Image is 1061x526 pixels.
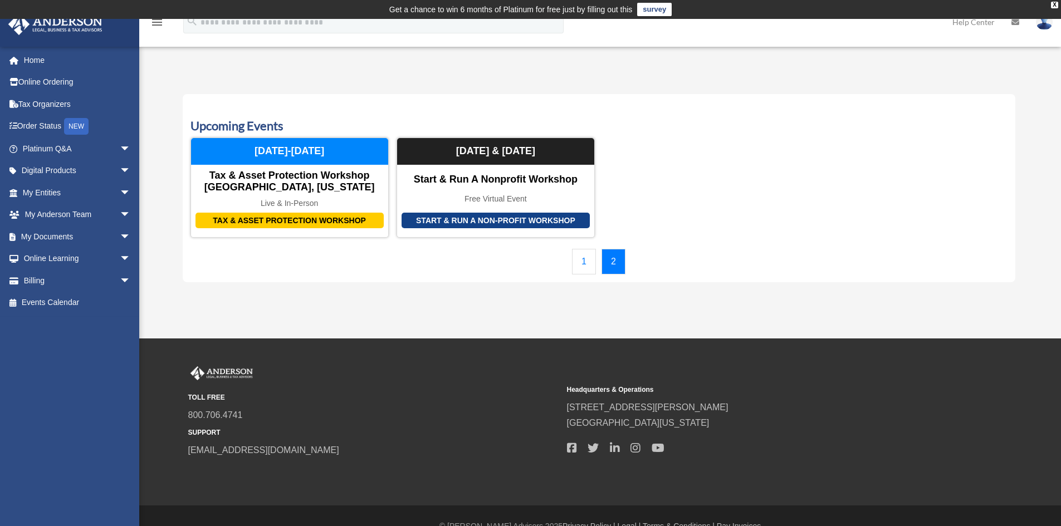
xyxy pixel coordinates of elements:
a: Order StatusNEW [8,115,148,138]
a: Digital Productsarrow_drop_down [8,160,148,182]
a: 1 [572,249,596,274]
div: Get a chance to win 6 months of Platinum for free just by filling out this [389,3,633,16]
div: NEW [64,118,89,135]
span: arrow_drop_down [120,269,142,292]
div: [DATE] & [DATE] [397,138,594,165]
div: Tax & Asset Protection Workshop [GEOGRAPHIC_DATA], [US_STATE] [191,170,388,194]
h3: Upcoming Events [190,117,1008,135]
i: search [186,15,198,27]
small: TOLL FREE [188,392,559,404]
a: [STREET_ADDRESS][PERSON_NAME] [567,402,728,412]
a: Billingarrow_drop_down [8,269,148,292]
small: SUPPORT [188,427,559,439]
small: Headquarters & Operations [567,384,938,396]
a: Platinum Q&Aarrow_drop_down [8,137,148,160]
a: 2 [602,249,625,274]
a: [EMAIL_ADDRESS][DOMAIN_NAME] [188,445,339,455]
span: arrow_drop_down [120,204,142,227]
a: Online Learningarrow_drop_down [8,248,148,270]
img: Anderson Advisors Platinum Portal [5,13,106,35]
span: arrow_drop_down [120,225,142,248]
span: arrow_drop_down [120,248,142,271]
a: My Documentsarrow_drop_down [8,225,148,248]
a: Events Calendar [8,292,142,314]
a: survey [637,3,672,16]
div: Start & Run a Non-Profit Workshop [402,213,590,229]
a: Tax & Asset Protection Workshop Tax & Asset Protection Workshop [GEOGRAPHIC_DATA], [US_STATE] Liv... [190,137,389,238]
div: [DATE]-[DATE] [191,138,388,165]
a: [GEOGRAPHIC_DATA][US_STATE] [567,418,710,427]
div: Free Virtual Event [397,194,594,204]
a: 800.706.4741 [188,410,243,420]
a: Start & Run a Non-Profit Workshop Start & Run a Nonprofit Workshop Free Virtual Event [DATE] & [D... [397,137,595,238]
a: My Entitiesarrow_drop_down [8,181,148,204]
span: arrow_drop_down [120,137,142,160]
span: arrow_drop_down [120,181,142,204]
a: My Anderson Teamarrow_drop_down [8,204,148,226]
a: menu [150,19,164,29]
a: Home [8,49,148,71]
a: Online Ordering [8,71,148,94]
img: User Pic [1036,14,1053,30]
div: Tax & Asset Protection Workshop [195,213,384,229]
div: close [1051,2,1058,8]
span: arrow_drop_down [120,160,142,183]
div: Live & In-Person [191,199,388,208]
img: Anderson Advisors Platinum Portal [188,366,255,381]
a: Tax Organizers [8,93,148,115]
i: menu [150,16,164,29]
div: Start & Run a Nonprofit Workshop [397,174,594,186]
